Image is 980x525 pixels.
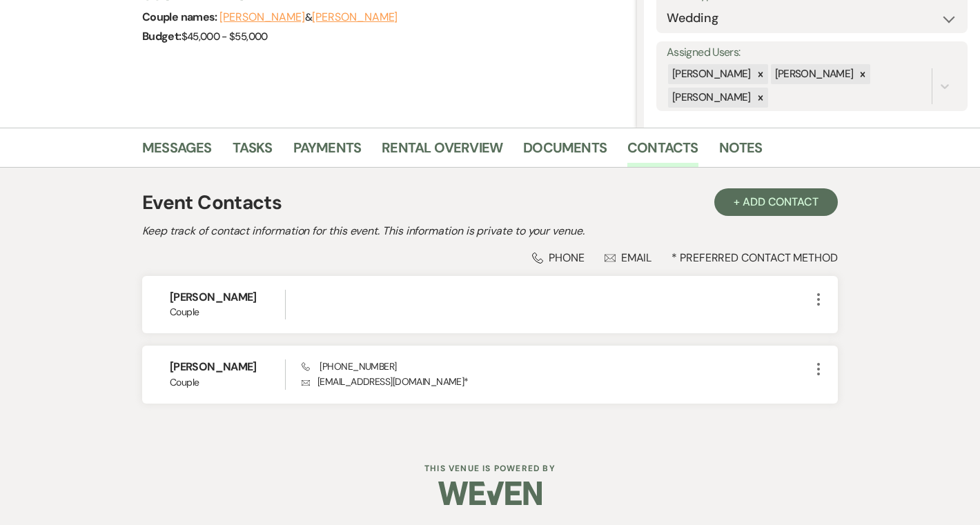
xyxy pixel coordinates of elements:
div: * Preferred Contact Method [142,250,838,265]
button: [PERSON_NAME] [219,12,305,23]
span: $45,000 - $55,000 [182,30,268,43]
a: Notes [719,137,763,167]
h1: Event Contacts [142,188,282,217]
button: [PERSON_NAME] [312,12,398,23]
span: Couple [170,375,285,390]
div: [PERSON_NAME] [668,64,753,84]
a: Payments [293,137,362,167]
div: [PERSON_NAME] [668,88,753,108]
a: Tasks [233,137,273,167]
a: Contacts [627,137,698,167]
span: [PHONE_NUMBER] [302,360,396,373]
div: Phone [532,250,585,265]
a: Documents [523,137,607,167]
span: Couple names: [142,10,219,24]
a: Messages [142,137,212,167]
span: Budget: [142,29,182,43]
button: + Add Contact [714,188,838,216]
img: Weven Logo [438,469,542,517]
span: Couple [170,305,285,319]
span: & [219,10,398,24]
p: [EMAIL_ADDRESS][DOMAIN_NAME] * [302,374,810,389]
a: Rental Overview [382,137,502,167]
h2: Keep track of contact information for this event. This information is private to your venue. [142,223,838,239]
h6: [PERSON_NAME] [170,359,285,375]
div: [PERSON_NAME] [771,64,856,84]
div: Email [605,250,652,265]
label: Assigned Users: [667,43,957,63]
h6: [PERSON_NAME] [170,290,285,305]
